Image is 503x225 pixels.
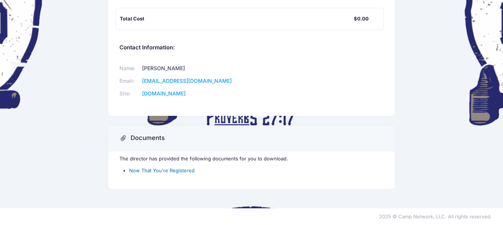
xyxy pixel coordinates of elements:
h3: Documents [131,134,165,142]
td: [PERSON_NAME] [140,62,242,75]
div: $0.00 [354,15,369,23]
h5: Contact Information: [119,45,384,51]
div: Total Cost [120,15,354,23]
td: Site: [119,88,140,100]
a: [EMAIL_ADDRESS][DOMAIN_NAME] [142,78,232,84]
a: Now That You're Registered [129,167,195,173]
p: The director has provided the following documents for you to download. [119,155,384,163]
span: 2025 © Camp Network, LLC. All rights reserved. [379,213,492,219]
a: [DOMAIN_NAME] [142,90,186,97]
td: Email: [119,75,140,88]
td: Name: [119,62,140,75]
